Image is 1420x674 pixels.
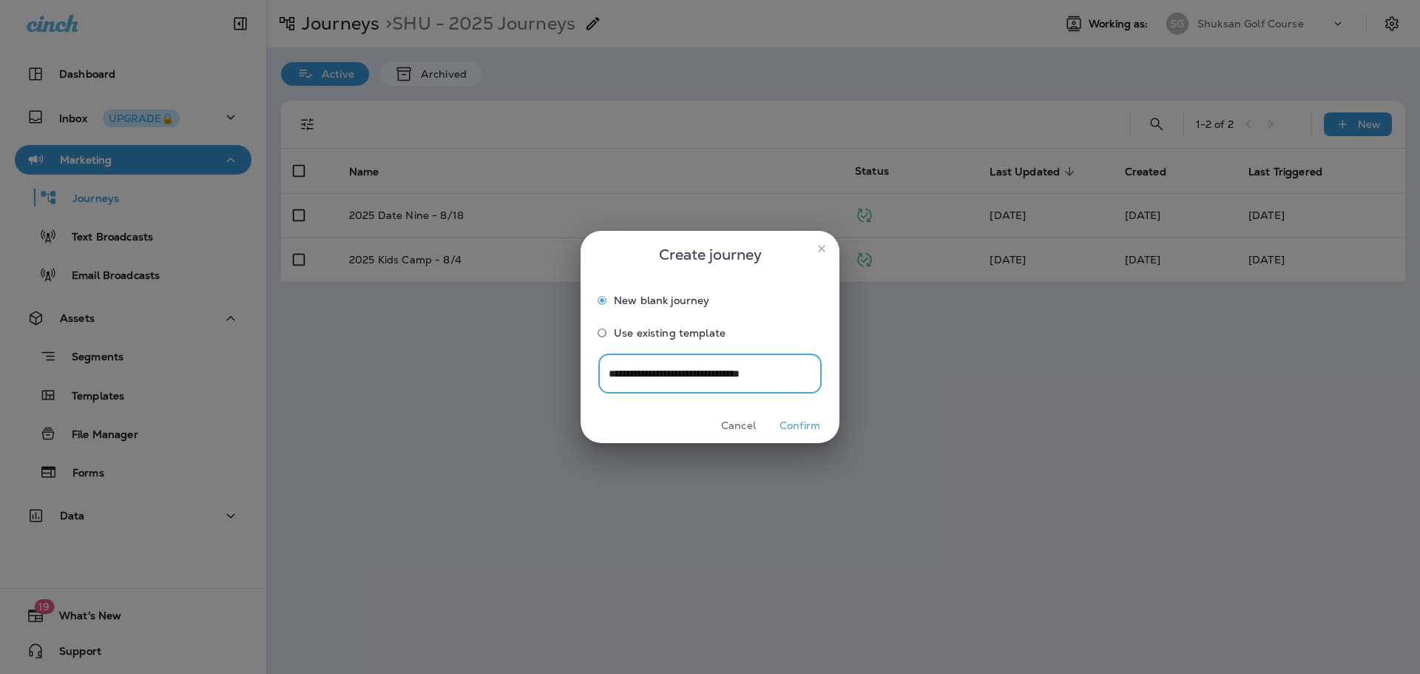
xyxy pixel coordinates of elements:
[772,414,828,437] button: Confirm
[711,414,766,437] button: Cancel
[614,327,726,339] span: Use existing template
[810,237,834,260] button: close
[659,243,762,266] span: Create journey
[614,294,709,306] span: New blank journey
